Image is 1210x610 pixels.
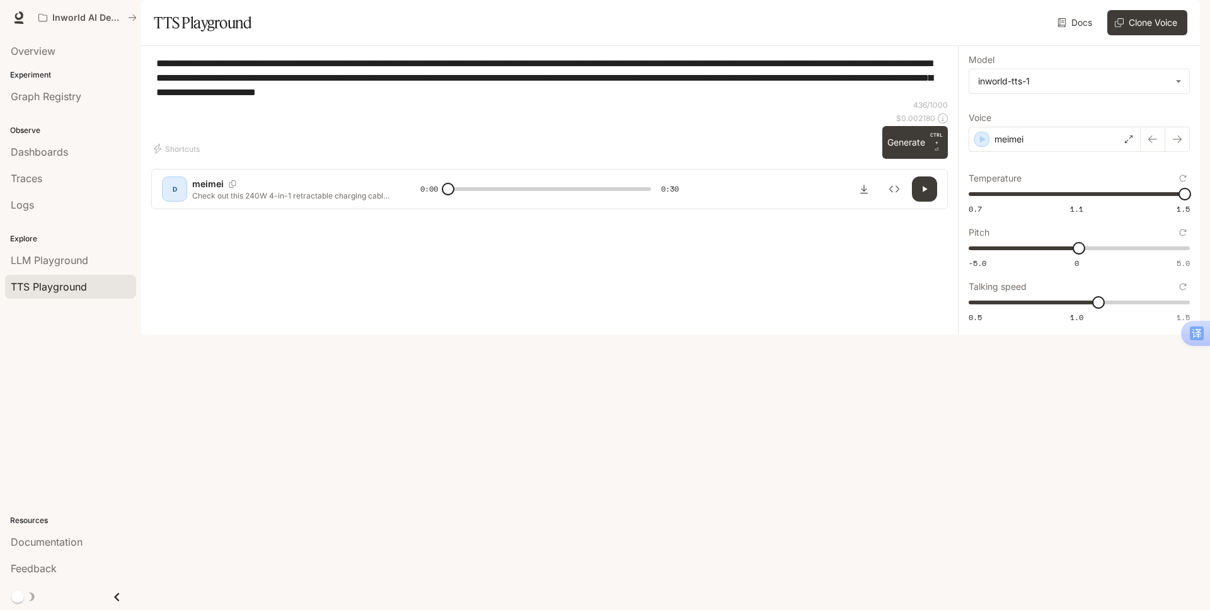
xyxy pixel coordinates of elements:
p: meimei [994,133,1023,146]
span: 1.0 [1070,312,1083,323]
p: Temperature [969,174,1022,183]
span: 0.5 [969,312,982,323]
span: 0:30 [661,183,679,195]
p: Voice [969,113,991,122]
button: All workspaces [33,5,142,30]
button: Clone Voice [1107,10,1187,35]
div: inworld-tts-1 [969,69,1189,93]
p: Inworld AI Demos [52,13,123,23]
button: Download audio [851,176,877,202]
p: CTRL + [930,131,943,146]
button: GenerateCTRL +⏎ [882,126,948,159]
button: Inspect [882,176,907,202]
p: $ 0.002180 [896,113,935,124]
span: 0 [1075,258,1079,268]
button: Reset to default [1176,171,1190,185]
div: D [164,179,185,199]
p: Model [969,55,994,64]
a: Docs [1055,10,1097,35]
p: Check out this 240W 4-in-1 retractable charging cable! The zinc alloy fast-charging head is super... [192,190,390,201]
button: Copy Voice ID [224,180,241,188]
p: Talking speed [969,282,1027,291]
div: inworld-tts-1 [978,75,1169,88]
p: 436 / 1000 [913,100,948,110]
span: 1.5 [1177,204,1190,214]
span: 5.0 [1177,258,1190,268]
p: Pitch [969,228,989,237]
span: 1.5 [1177,312,1190,323]
button: Shortcuts [151,139,205,159]
p: meimei [192,178,224,190]
h1: TTS Playground [154,10,251,35]
span: 1.1 [1070,204,1083,214]
span: 0.7 [969,204,982,214]
span: -5.0 [969,258,986,268]
button: Reset to default [1176,226,1190,239]
p: ⏎ [930,131,943,154]
button: Reset to default [1176,280,1190,294]
span: 0:00 [420,183,438,195]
